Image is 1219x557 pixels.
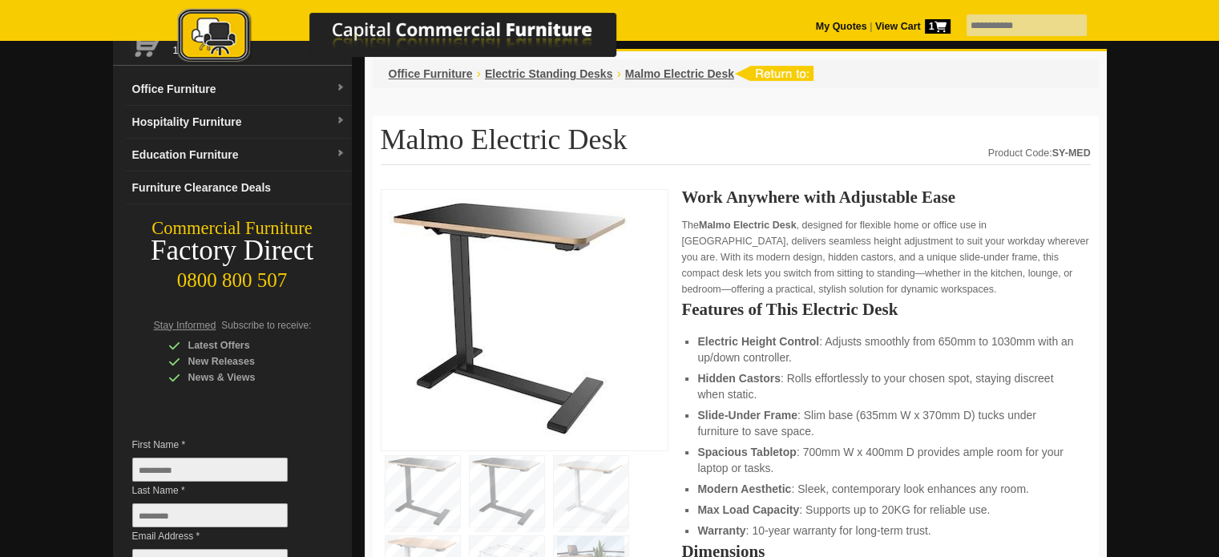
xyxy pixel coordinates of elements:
strong: View Cart [875,21,951,32]
img: dropdown [336,149,345,159]
li: : Adjusts smoothly from 650mm to 1030mm with an up/down controller. [697,333,1074,365]
strong: Spacious Tabletop [697,446,796,458]
div: Latest Offers [168,337,321,353]
strong: Malmo Electric Desk [699,220,797,231]
li: : 700mm W x 400mm D provides ample room for your laptop or tasks. [697,444,1074,476]
strong: Electric Height Control [697,335,819,348]
li: : Sleek, contemporary look enhances any room. [697,481,1074,497]
span: First Name * [132,437,312,453]
img: dropdown [336,83,345,93]
h2: Work Anywhere with Adjustable Ease [681,189,1090,205]
a: View Cart1 [872,21,950,32]
strong: Slide-Under Frame [697,409,797,422]
li: : Supports up to 20KG for reliable use. [697,502,1074,518]
h2: Features of This Electric Desk [681,301,1090,317]
li: : Slim base (635mm W x 370mm D) tucks under furniture to save space. [697,407,1074,439]
a: Office Furnituredropdown [126,73,352,106]
input: Last Name * [132,503,288,527]
li: : 10-year warranty for long-term trust. [697,523,1074,539]
div: Commercial Furniture [113,217,352,240]
input: First Name * [132,458,288,482]
strong: Warranty [697,524,745,537]
strong: Modern Aesthetic [697,482,791,495]
img: Malmo Electric Desk [390,198,630,438]
div: Factory Direct [113,240,352,262]
a: My Quotes [816,21,867,32]
a: Furniture Clearance Deals [126,172,352,204]
strong: Hidden Castors [697,372,780,385]
div: 0800 800 507 [113,261,352,292]
div: New Releases [168,353,321,369]
img: return to [734,66,813,81]
img: Capital Commercial Furniture Logo [133,8,694,67]
li: : Rolls effortlessly to your chosen spot, staying discreet when static. [697,370,1074,402]
div: News & Views [168,369,321,385]
div: Product Code: [988,145,1091,161]
strong: Max Load Capacity [697,503,799,516]
span: Stay Informed [154,320,216,331]
span: 1 [925,19,951,34]
span: Email Address * [132,528,312,544]
span: Last Name * [132,482,312,498]
a: Education Furnituredropdown [126,139,352,172]
span: Subscribe to receive: [221,320,311,331]
h1: Malmo Electric Desk [381,124,1091,165]
a: Hospitality Furnituredropdown [126,106,352,139]
img: dropdown [336,116,345,126]
p: The , designed for flexible home or office use in [GEOGRAPHIC_DATA], delivers seamless height adj... [681,217,1090,297]
a: Capital Commercial Furniture Logo [133,8,694,71]
strong: SY-MED [1052,147,1091,159]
